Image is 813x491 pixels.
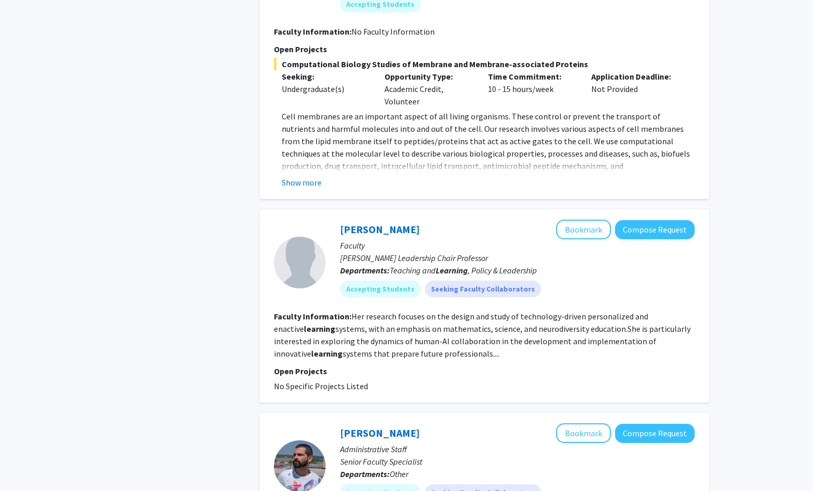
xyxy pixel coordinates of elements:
button: Compose Request to Fengfeng Ke [615,220,695,239]
p: Seeking: [282,70,370,83]
mat-chip: Seeking Faculty Collaborators [425,281,541,297]
span: Computational Biology Studies of Membrane and Membrane-associated Proteins [274,58,695,70]
mat-chip: Accepting Students [340,281,421,297]
p: Time Commitment: [488,70,576,83]
fg-read-more: Her research focuses on the design and study of technology-driven personalized and enactive syste... [274,311,691,359]
span: No Faculty Information [351,26,435,37]
div: Academic Credit, Volunteer [377,70,480,108]
a: [PERSON_NAME] [340,223,420,236]
iframe: Chat [8,444,44,483]
p: Cell membranes are an important aspect of all living organisms. These control or prevent the tran... [282,110,695,234]
button: Add Fengfeng Ke to Bookmarks [556,220,611,239]
button: Show more [282,176,321,189]
p: Opportunity Type: [385,70,472,83]
button: Compose Request to Daniel Serrano [615,424,695,443]
p: Open Projects [274,365,695,377]
div: Undergraduate(s) [282,83,370,95]
b: Faculty Information: [274,311,351,321]
b: Faculty Information: [274,26,351,37]
b: Learning [436,265,468,275]
span: No Specific Projects Listed [274,381,368,391]
p: Senior Faculty Specialist [340,455,695,468]
button: Add Daniel Serrano to Bookmarks [556,423,611,443]
b: learning [311,348,343,359]
p: Open Projects [274,43,695,55]
p: [PERSON_NAME] Leadership Chair Professor [340,252,695,264]
b: learning [304,324,335,334]
p: Faculty [340,239,695,252]
p: Administrative Staff [340,443,695,455]
span: Teaching and , Policy & Leadership [390,265,537,275]
a: [PERSON_NAME] [340,426,420,439]
b: Departments: [340,469,390,479]
span: Other [390,469,408,479]
b: Departments: [340,265,390,275]
div: Not Provided [584,70,687,108]
p: Application Deadline: [591,70,679,83]
div: 10 - 15 hours/week [480,70,584,108]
